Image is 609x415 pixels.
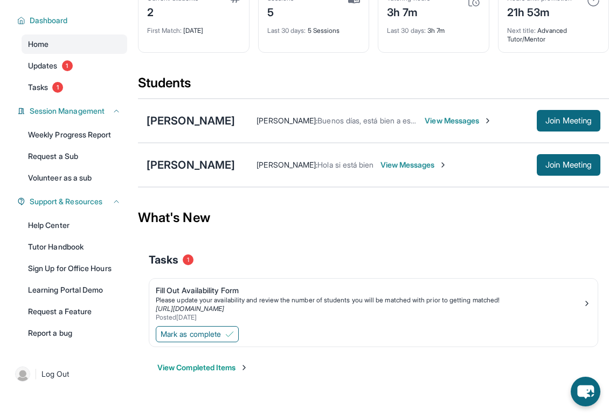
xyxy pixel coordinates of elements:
[138,194,609,241] div: What's New
[571,377,600,406] button: chat-button
[22,237,127,257] a: Tutor Handbook
[11,362,127,386] a: |Log Out
[25,15,121,26] button: Dashboard
[507,3,572,20] div: 21h 53m
[30,196,102,207] span: Support & Resources
[138,74,609,98] div: Students
[22,280,127,300] a: Learning Portal Demo
[537,154,600,176] button: Join Meeting
[41,369,70,379] span: Log Out
[15,366,30,382] img: user-img
[25,196,121,207] button: Support & Resources
[425,115,492,126] span: View Messages
[28,82,48,93] span: Tasks
[28,39,49,50] span: Home
[317,116,471,125] span: Buenos días, está bien a esa hora, gracias 😊
[156,313,583,322] div: Posted [DATE]
[22,147,127,166] a: Request a Sub
[257,116,317,125] span: [PERSON_NAME] :
[267,26,306,34] span: Last 30 days :
[62,60,73,71] span: 1
[25,106,121,116] button: Session Management
[267,20,361,35] div: 5 Sessions
[52,82,63,93] span: 1
[161,329,221,340] span: Mark as complete
[147,20,240,35] div: [DATE]
[34,368,37,381] span: |
[439,161,447,169] img: Chevron-Right
[147,113,235,128] div: [PERSON_NAME]
[225,330,234,338] img: Mark as complete
[30,15,68,26] span: Dashboard
[149,252,178,267] span: Tasks
[483,116,492,125] img: Chevron-Right
[147,3,198,20] div: 2
[507,20,600,44] div: Advanced Tutor/Mentor
[22,323,127,343] a: Report a bug
[387,3,430,20] div: 3h 7m
[317,160,373,169] span: Hola si está bien
[387,20,480,35] div: 3h 7m
[30,106,105,116] span: Session Management
[22,302,127,321] a: Request a Feature
[22,34,127,54] a: Home
[156,326,239,342] button: Mark as complete
[183,254,193,265] span: 1
[22,259,127,278] a: Sign Up for Office Hours
[157,362,248,373] button: View Completed Items
[22,56,127,75] a: Updates1
[267,3,294,20] div: 5
[156,305,224,313] a: [URL][DOMAIN_NAME]
[147,26,182,34] span: First Match :
[380,160,448,170] span: View Messages
[149,279,598,324] a: Fill Out Availability FormPlease update your availability and review the number of students you w...
[28,60,58,71] span: Updates
[545,162,592,168] span: Join Meeting
[537,110,600,132] button: Join Meeting
[22,168,127,188] a: Volunteer as a sub
[22,125,127,144] a: Weekly Progress Report
[22,78,127,97] a: Tasks1
[22,216,127,235] a: Help Center
[156,285,583,296] div: Fill Out Availability Form
[387,26,426,34] span: Last 30 days :
[545,117,592,124] span: Join Meeting
[156,296,583,305] div: Please update your availability and review the number of students you will be matched with prior ...
[257,160,317,169] span: [PERSON_NAME] :
[147,157,235,172] div: [PERSON_NAME]
[507,26,536,34] span: Next title :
